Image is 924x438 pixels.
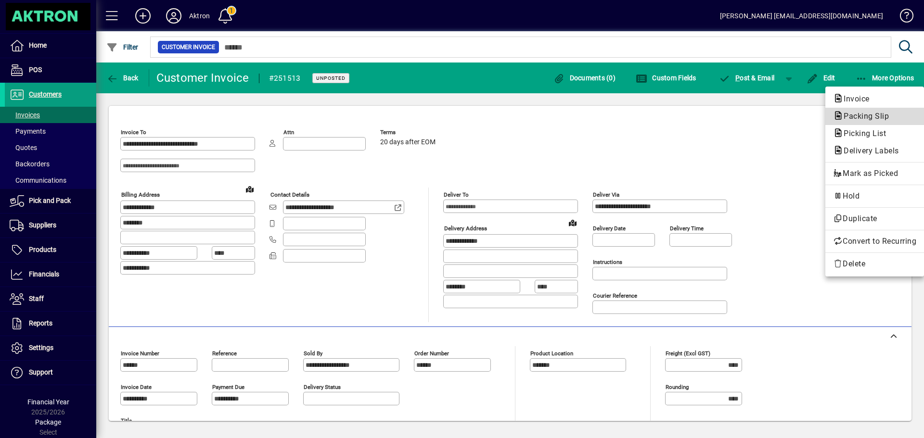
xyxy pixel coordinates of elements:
[833,190,916,202] span: Hold
[833,94,874,103] span: Invoice
[833,258,916,270] span: Delete
[833,112,894,121] span: Packing Slip
[833,236,916,247] span: Convert to Recurring
[833,146,904,155] span: Delivery Labels
[833,168,916,179] span: Mark as Picked
[833,129,891,138] span: Picking List
[833,213,916,225] span: Duplicate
